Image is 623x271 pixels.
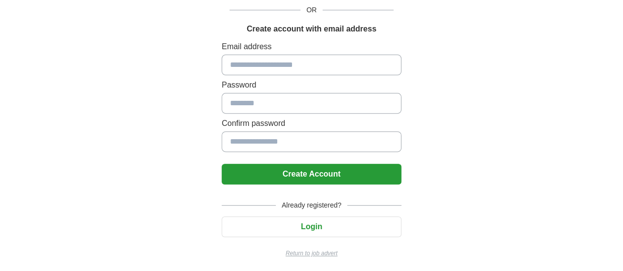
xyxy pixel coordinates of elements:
[222,222,401,231] a: Login
[247,23,376,35] h1: Create account with email address
[222,216,401,237] button: Login
[222,249,401,258] a: Return to job advert
[300,5,323,15] span: OR
[222,41,401,53] label: Email address
[222,79,401,91] label: Password
[276,200,347,211] span: Already registered?
[222,164,401,184] button: Create Account
[222,118,401,129] label: Confirm password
